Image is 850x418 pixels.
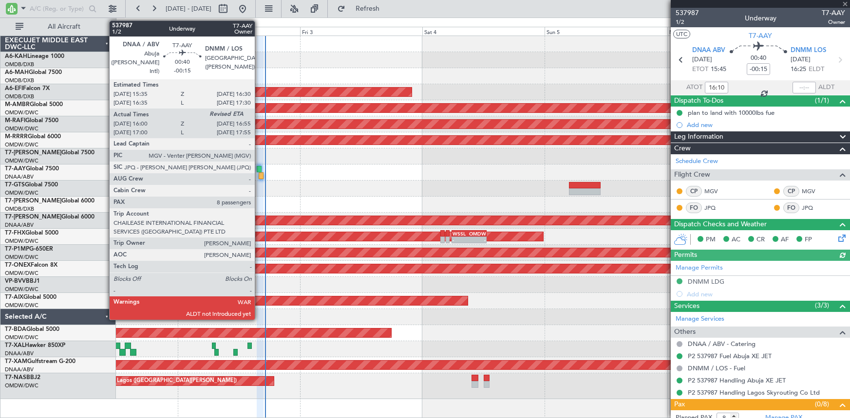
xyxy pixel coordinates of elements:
a: T7-XAMGulfstream G-200 [5,359,76,364]
span: AC [732,235,740,245]
div: DNAA [174,166,191,172]
a: T7-AIXGlobal 5000 [5,294,57,300]
span: T7-[PERSON_NAME] [5,214,61,220]
a: M-RAFIGlobal 7500 [5,118,58,124]
span: T7-[PERSON_NAME] [5,150,61,156]
a: T7-BDAGlobal 5000 [5,327,59,332]
span: T7-XAM [5,359,27,364]
a: OMDB/DXB [5,205,34,213]
span: T7-AAY [749,31,772,41]
a: OMDW/DWC [5,125,38,132]
a: OMDW/DWC [5,157,38,164]
span: Crew [674,143,691,154]
a: OMDW/DWC [5,237,38,245]
span: Services [674,301,699,312]
span: A6-MAH [5,70,29,75]
div: WSSL [453,231,469,236]
a: OMDW/DWC [5,302,38,309]
div: FO [783,202,799,213]
span: T7-AIX [5,294,23,300]
span: T7-ONEX [5,262,31,268]
a: T7-GTSGlobal 7500 [5,182,58,188]
a: P2 537987 Fuel Abuja XE JET [688,352,772,360]
div: [DATE] [118,19,134,28]
span: A6-KAH [5,54,27,59]
span: ETOT [692,65,708,74]
a: A6-MAHGlobal 7500 [5,70,62,75]
div: plan to land with 10000lbs fue [688,109,774,117]
a: OMDW/DWC [5,254,38,261]
span: (3/3) [815,300,829,310]
span: 537987 [676,8,699,18]
span: ATOT [686,83,702,92]
div: OMDW [156,166,174,172]
a: MGV [704,187,726,196]
span: Leg Information [674,131,723,143]
a: OMDB/DXB [5,61,34,68]
span: T7-BDA [5,327,26,332]
span: (0/8) [815,399,829,409]
input: A/C (Reg. or Type) [30,1,86,16]
a: DNAA/ABV [5,173,34,181]
a: OMDW/DWC [5,382,38,389]
span: T7-XAL [5,343,25,348]
a: DNAA/ABV [5,350,34,357]
span: All Aircraft [25,23,103,30]
div: Sun 5 [545,27,667,36]
a: Manage Services [676,314,724,324]
div: FO [686,202,702,213]
a: T7-FHXGlobal 5000 [5,230,58,236]
span: Others [674,327,696,338]
a: OMDW/DWC [5,270,38,277]
span: M-RAFI [5,118,25,124]
span: M-RRRR [5,134,28,140]
div: Underway [745,13,776,23]
a: JPQ [704,203,726,212]
span: T7-AAY [822,8,845,18]
a: OMDW/DWC [5,334,38,341]
a: T7-[PERSON_NAME]Global 7500 [5,150,94,156]
div: Unplanned Maint Lagos ([GEOGRAPHIC_DATA][PERSON_NAME]) [73,374,237,388]
a: OMDW/DWC [5,189,38,197]
a: DNAA / ABV - Catering [688,340,756,348]
span: 1/2 [676,18,699,26]
a: MGV [802,187,824,196]
span: DNMM LOS [791,46,826,55]
span: CR [756,235,765,245]
a: OMDW/DWC [5,109,38,116]
div: Wed 1 [55,27,177,36]
div: Mon 6 [667,27,790,36]
span: [DATE] [791,55,811,65]
span: Dispatch Checks and Weather [674,219,767,230]
span: PM [706,235,716,245]
span: [DATE] - [DATE] [166,4,211,13]
div: 05:16 Z [182,173,203,179]
span: T7-NAS [5,375,26,381]
span: Owner [822,18,845,26]
a: T7-NASBBJ2 [5,375,40,381]
div: - [453,237,469,243]
span: M-AMBR [5,102,30,108]
a: P2 537987 Handling Abuja XE JET [688,376,786,384]
span: T7-FHX [5,230,25,236]
div: Fri 3 [300,27,422,36]
span: FP [805,235,812,245]
a: DNAA/ABV [5,221,34,229]
a: OMDW/DWC [5,141,38,148]
span: Dispatch To-Dos [674,95,723,107]
a: VP-BVVBBJ1 [5,278,40,284]
button: UTC [673,30,690,38]
span: [DATE] [692,55,712,65]
a: DNMM / LOS - Fuel [688,364,745,372]
a: M-RRRRGlobal 6000 [5,134,61,140]
div: CP [686,186,702,197]
a: T7-P1MPG-650ER [5,246,53,252]
button: All Aircraft [11,19,106,35]
div: CP [783,186,799,197]
span: (1/1) [815,95,829,106]
span: T7-AAY [5,166,26,172]
div: OMDW [469,231,486,236]
a: OMDB/DXB [5,93,34,100]
a: P2 537987 Handling Lagos Skyrouting Co Ltd [688,388,820,397]
div: Add new [687,121,845,129]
